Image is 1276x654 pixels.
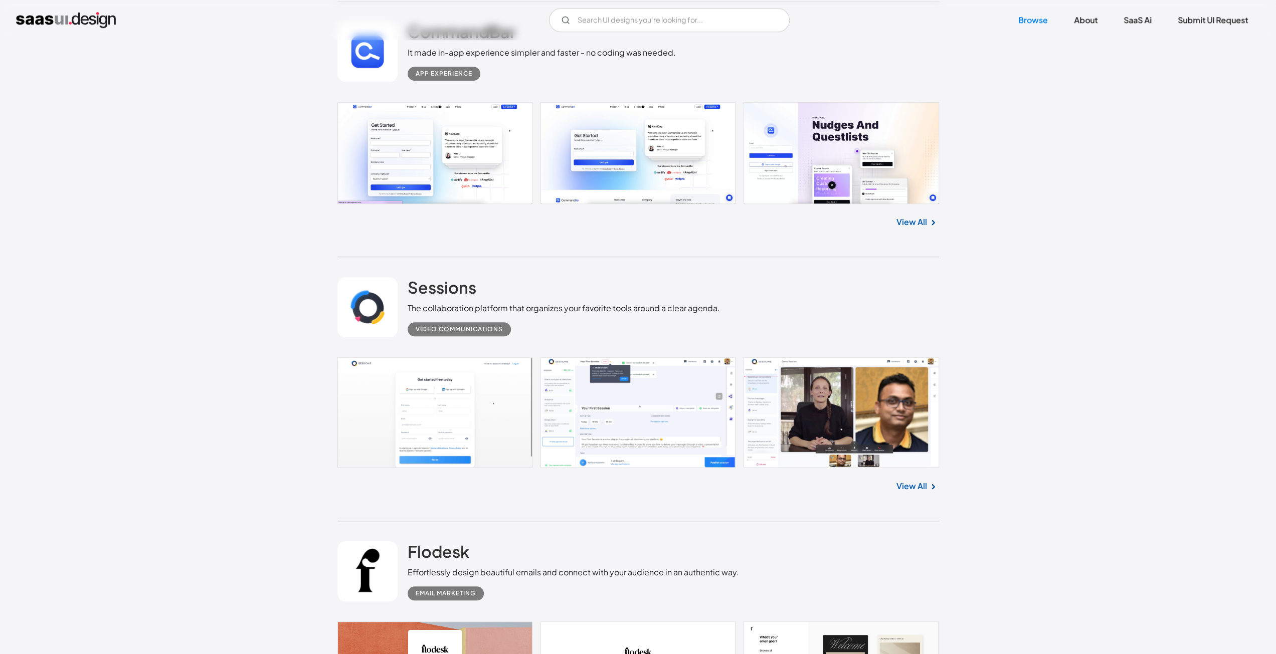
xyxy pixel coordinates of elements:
div: Video Communications [416,323,503,335]
a: Flodesk [408,541,469,566]
h2: Sessions [408,277,476,297]
a: SaaS Ai [1112,9,1164,31]
form: Email Form [549,8,790,32]
a: Submit UI Request [1166,9,1260,31]
div: The collaboration platform that organizes your favorite tools around a clear agenda. [408,302,720,314]
div: App Experience [416,68,472,80]
div: Effortlessly design beautiful emails and connect with your audience in an authentic way. [408,566,739,578]
a: home [16,12,116,28]
div: Email Marketing [416,587,476,599]
h2: Flodesk [408,541,469,561]
a: Browse [1006,9,1060,31]
input: Search UI designs you're looking for... [549,8,790,32]
div: It made in-app experience simpler and faster - no coding was needed. [408,47,676,59]
a: View All [896,480,927,492]
a: About [1062,9,1110,31]
a: View All [896,216,927,228]
a: Sessions [408,277,476,302]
